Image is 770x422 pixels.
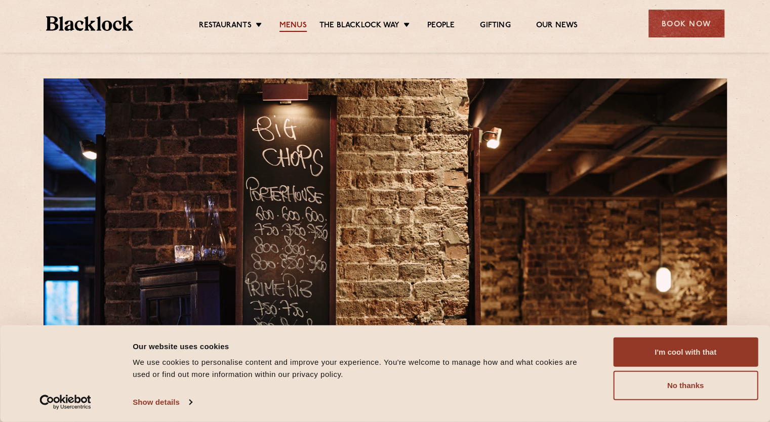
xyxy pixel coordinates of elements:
a: Show details [133,395,191,410]
div: Our website uses cookies [133,340,590,352]
button: No thanks [613,371,758,400]
a: Restaurants [199,21,252,32]
a: Gifting [480,21,510,32]
div: Book Now [649,10,724,37]
a: Our News [536,21,578,32]
div: We use cookies to personalise content and improve your experience. You're welcome to manage how a... [133,356,590,381]
a: People [427,21,455,32]
a: Menus [279,21,307,32]
a: Usercentrics Cookiebot - opens in a new window [21,395,110,410]
button: I'm cool with that [613,337,758,367]
a: The Blacklock Way [319,21,399,32]
img: BL_Textured_Logo-footer-cropped.svg [46,16,134,31]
